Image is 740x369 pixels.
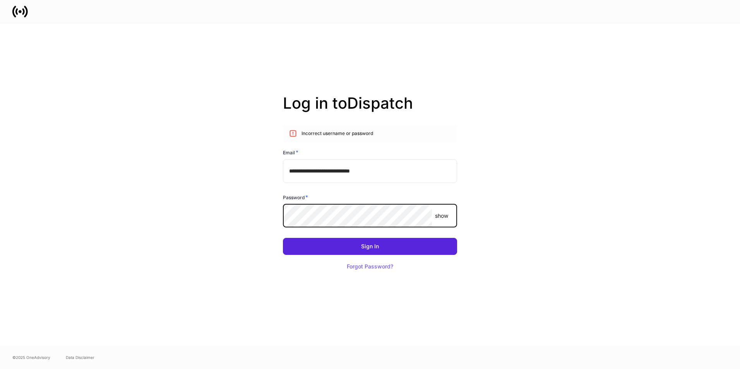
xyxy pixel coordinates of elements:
[301,127,373,140] div: Incorrect username or password
[283,193,308,201] h6: Password
[283,149,298,156] h6: Email
[361,244,379,249] div: Sign In
[66,354,94,360] a: Data Disclaimer
[12,354,50,360] span: © 2025 OneAdvisory
[283,238,457,255] button: Sign In
[416,211,426,220] keeper-lock: Open Keeper Popup
[347,264,393,269] div: Forgot Password?
[435,212,448,220] p: show
[283,94,457,125] h2: Log in to Dispatch
[337,258,403,275] button: Forgot Password?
